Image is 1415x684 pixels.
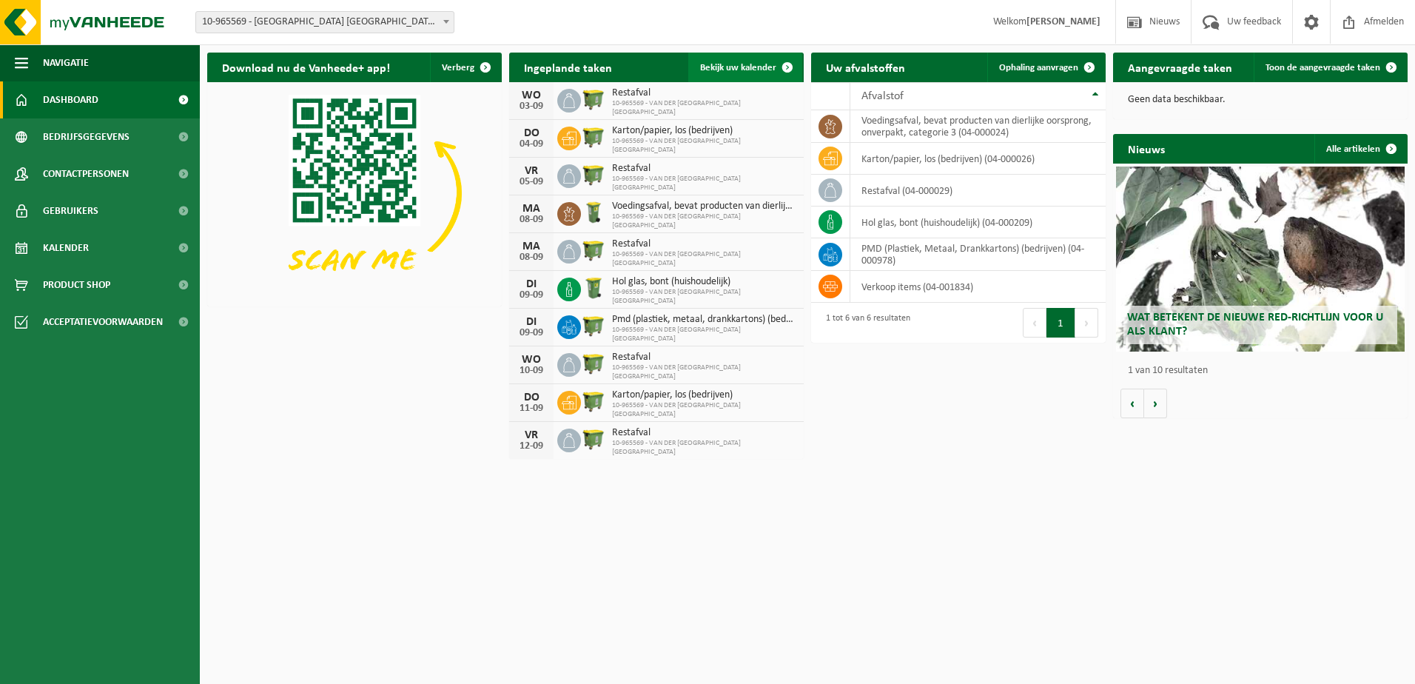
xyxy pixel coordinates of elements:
span: Wat betekent de nieuwe RED-richtlijn voor u als klant? [1127,312,1383,338]
div: 10-09 [517,366,546,376]
span: Restafval [612,238,796,250]
td: voedingsafval, bevat producten van dierlijke oorsprong, onverpakt, categorie 3 (04-000024) [850,110,1106,143]
span: Contactpersonen [43,155,129,192]
span: Voedingsafval, bevat producten van dierlijke oorsprong, onverpakt, categorie 3 [612,201,796,212]
td: PMD (Plastiek, Metaal, Drankkartons) (bedrijven) (04-000978) [850,238,1106,271]
div: VR [517,429,546,441]
span: Restafval [612,163,796,175]
div: 09-09 [517,290,546,301]
img: WB-1100-HPE-GN-50 [581,238,606,263]
span: Acceptatievoorwaarden [43,304,163,341]
span: Dashboard [43,81,98,118]
span: Afvalstof [861,90,904,102]
span: Karton/papier, los (bedrijven) [612,389,796,401]
td: hol glas, bont (huishoudelijk) (04-000209) [850,207,1106,238]
button: Next [1075,308,1098,338]
span: Bedrijfsgegevens [43,118,130,155]
span: Navigatie [43,44,89,81]
div: DI [517,316,546,328]
button: 1 [1046,308,1075,338]
span: 10-965569 - VAN DER [GEOGRAPHIC_DATA] [GEOGRAPHIC_DATA] [612,250,796,268]
span: Karton/papier, los (bedrijven) [612,125,796,137]
p: Geen data beschikbaar. [1128,95,1393,105]
div: 11-09 [517,403,546,414]
img: WB-1100-HPE-GN-50 [581,87,606,112]
a: Ophaling aanvragen [987,53,1104,82]
span: 10-965569 - VAN DER [GEOGRAPHIC_DATA] [GEOGRAPHIC_DATA] [612,326,796,343]
div: 03-09 [517,101,546,112]
span: 10-965569 - VAN DER [GEOGRAPHIC_DATA] [GEOGRAPHIC_DATA] [612,99,796,117]
div: 05-09 [517,177,546,187]
span: Verberg [442,63,474,73]
span: Restafval [612,352,796,363]
span: 10-965569 - VAN DER [GEOGRAPHIC_DATA] [GEOGRAPHIC_DATA] [612,137,796,155]
span: Product Shop [43,266,110,304]
td: karton/papier, los (bedrijven) (04-000026) [850,143,1106,175]
h2: Ingeplande taken [509,53,627,81]
div: WO [517,90,546,101]
div: 04-09 [517,139,546,150]
div: 09-09 [517,328,546,338]
img: WB-1100-HPE-GN-50 [581,389,606,414]
button: Volgende [1144,389,1167,418]
button: Vorige [1120,389,1144,418]
img: WB-0140-HPE-GN-50 [581,200,606,225]
strong: [PERSON_NAME] [1026,16,1100,27]
div: 1 tot 6 van 6 resultaten [819,306,910,339]
div: WO [517,354,546,366]
div: 12-09 [517,441,546,452]
img: Download de VHEPlus App [207,82,502,304]
span: Hol glas, bont (huishoudelijk) [612,276,796,288]
div: DO [517,392,546,403]
img: WB-1100-HPE-GN-50 [581,351,606,376]
span: Bekijk uw kalender [700,63,776,73]
td: verkoop items (04-001834) [850,271,1106,303]
td: restafval (04-000029) [850,175,1106,207]
h2: Download nu de Vanheede+ app! [207,53,405,81]
button: Previous [1023,308,1046,338]
span: Kalender [43,229,89,266]
div: 08-09 [517,252,546,263]
span: 10-965569 - VAN DER [GEOGRAPHIC_DATA] [GEOGRAPHIC_DATA] [612,212,796,230]
span: Ophaling aanvragen [999,63,1078,73]
span: Pmd (plastiek, metaal, drankkartons) (bedrijven) [612,314,796,326]
a: Alle artikelen [1314,134,1406,164]
div: 08-09 [517,215,546,225]
a: Wat betekent de nieuwe RED-richtlijn voor u als klant? [1116,167,1405,352]
span: Restafval [612,427,796,439]
span: 10-965569 - VAN DER VALK HOTEL PARK LANE ANTWERPEN NV - ANTWERPEN [195,11,454,33]
div: VR [517,165,546,177]
div: DO [517,127,546,139]
span: 10-965569 - VAN DER [GEOGRAPHIC_DATA] [GEOGRAPHIC_DATA] [612,288,796,306]
h2: Nieuws [1113,134,1180,163]
a: Toon de aangevraagde taken [1254,53,1406,82]
button: Verberg [430,53,500,82]
a: Bekijk uw kalender [688,53,802,82]
span: Toon de aangevraagde taken [1266,63,1380,73]
div: MA [517,203,546,215]
div: DI [517,278,546,290]
div: MA [517,241,546,252]
span: 10-965569 - VAN DER [GEOGRAPHIC_DATA] [GEOGRAPHIC_DATA] [612,175,796,192]
span: 10-965569 - VAN DER [GEOGRAPHIC_DATA] [GEOGRAPHIC_DATA] [612,363,796,381]
span: 10-965569 - VAN DER VALK HOTEL PARK LANE ANTWERPEN NV - ANTWERPEN [196,12,454,33]
p: 1 van 10 resultaten [1128,366,1400,376]
img: WB-1100-HPE-GN-50 [581,162,606,187]
span: 10-965569 - VAN DER [GEOGRAPHIC_DATA] [GEOGRAPHIC_DATA] [612,439,796,457]
h2: Uw afvalstoffen [811,53,920,81]
img: WB-1100-HPE-GN-50 [581,313,606,338]
h2: Aangevraagde taken [1113,53,1247,81]
span: Gebruikers [43,192,98,229]
img: WB-1100-HPE-GN-50 [581,426,606,452]
span: Restafval [612,87,796,99]
span: 10-965569 - VAN DER [GEOGRAPHIC_DATA] [GEOGRAPHIC_DATA] [612,401,796,419]
img: WB-1100-HPE-GN-50 [581,124,606,150]
img: WB-0240-HPE-GN-50 [581,275,606,301]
